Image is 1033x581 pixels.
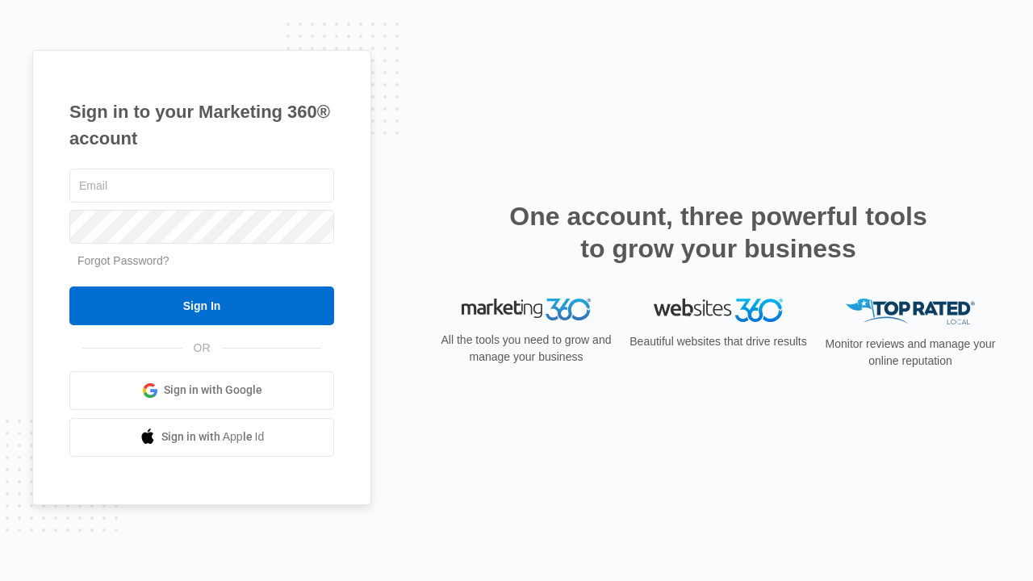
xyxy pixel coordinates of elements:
[182,340,222,357] span: OR
[462,299,591,321] img: Marketing 360
[654,299,783,322] img: Websites 360
[436,332,617,366] p: All the tools you need to grow and manage your business
[628,333,809,350] p: Beautiful websites that drive results
[164,382,262,399] span: Sign in with Google
[77,254,169,267] a: Forgot Password?
[69,286,334,325] input: Sign In
[846,299,975,325] img: Top Rated Local
[69,169,334,203] input: Email
[69,98,334,152] h1: Sign in to your Marketing 360® account
[161,428,265,445] span: Sign in with Apple Id
[820,336,1001,370] p: Monitor reviews and manage your online reputation
[69,418,334,457] a: Sign in with Apple Id
[504,200,932,265] h2: One account, three powerful tools to grow your business
[69,371,334,410] a: Sign in with Google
